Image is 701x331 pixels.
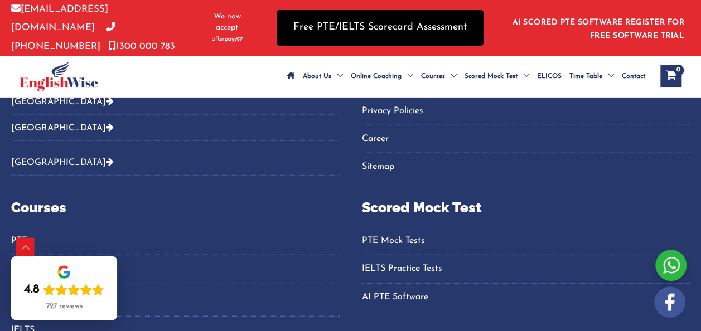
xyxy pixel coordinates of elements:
p: Courses [11,197,340,218]
nav: Menu [11,232,340,255]
a: Free PTE/IELTS Scorecard Assessment [277,10,484,45]
a: About UsMenu Toggle [299,57,347,96]
a: CoursesMenu Toggle [417,57,461,96]
img: cropped-ew-logo [20,61,98,91]
span: Contact [622,57,645,96]
button: [GEOGRAPHIC_DATA] [11,89,340,115]
button: [GEOGRAPHIC_DATA] [11,149,340,176]
img: Afterpay-Logo [212,36,243,42]
a: ELICOS [533,57,565,96]
a: [PHONE_NUMBER] [11,23,115,51]
a: Scored Mock TestMenu Toggle [461,57,533,96]
span: Scored Mock Test [465,57,518,96]
img: white-facebook.png [654,286,685,318]
span: About Us [303,57,331,96]
span: Menu Toggle [518,57,529,96]
nav: Menu [362,232,690,306]
a: [GEOGRAPHIC_DATA] [11,158,114,167]
a: AI SCORED PTE SOFTWARE REGISTER FOR FREE SOFTWARE TRIAL [513,18,685,40]
span: Online Coaching [351,57,402,96]
span: Menu Toggle [445,57,457,96]
div: 727 reviews [46,302,83,311]
a: [EMAIL_ADDRESS][DOMAIN_NAME] [11,4,108,32]
a: IELTS Practice Tests [362,260,690,278]
a: Sitemap [362,158,690,176]
nav: Site Navigation: Main Menu [283,57,649,96]
a: 1300 000 783 [109,42,175,51]
aside: Header Widget 1 [506,9,690,46]
button: NAATI [11,258,340,284]
a: View Shopping Cart, empty [660,65,681,87]
span: Menu Toggle [602,57,614,96]
a: Career [362,130,690,148]
p: Scored Mock Test [362,197,690,218]
a: PTE [11,232,340,250]
span: ELICOS [537,57,562,96]
a: ISLPR [11,293,340,311]
a: Time TableMenu Toggle [565,57,618,96]
a: Online CoachingMenu Toggle [347,57,417,96]
a: PTE Mock Tests [362,232,690,250]
a: Privacy Policies [362,102,690,120]
div: Rating: 4.8 out of 5 [24,282,104,298]
div: 4.8 [24,282,40,298]
button: [GEOGRAPHIC_DATA] [11,115,340,141]
a: AI PTE Software [362,288,690,306]
span: Menu Toggle [331,57,343,96]
a: Contact [618,57,649,96]
span: Courses [421,57,445,96]
a: [GEOGRAPHIC_DATA] [11,124,114,133]
span: We now accept [206,11,249,33]
span: Menu Toggle [402,57,413,96]
span: Time Table [569,57,602,96]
